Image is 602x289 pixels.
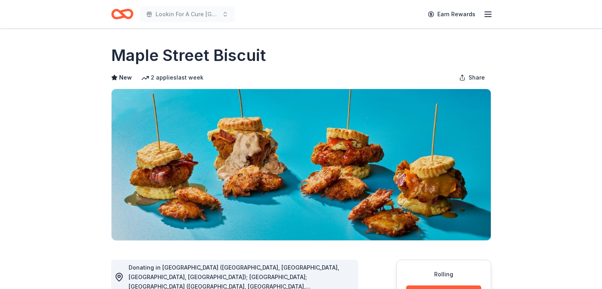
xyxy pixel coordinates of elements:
span: Lookin For A Cure [GEOGRAPHIC_DATA] [156,10,219,19]
span: Share [469,73,485,82]
a: Earn Rewards [423,7,480,21]
button: Share [453,70,491,86]
div: 2 applies last week [141,73,203,82]
img: Image for Maple Street Biscuit [112,89,491,240]
button: Lookin For A Cure [GEOGRAPHIC_DATA] [140,6,235,22]
span: New [119,73,132,82]
div: Rolling [406,270,481,279]
h1: Maple Street Biscuit [111,44,266,67]
a: Home [111,5,133,23]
